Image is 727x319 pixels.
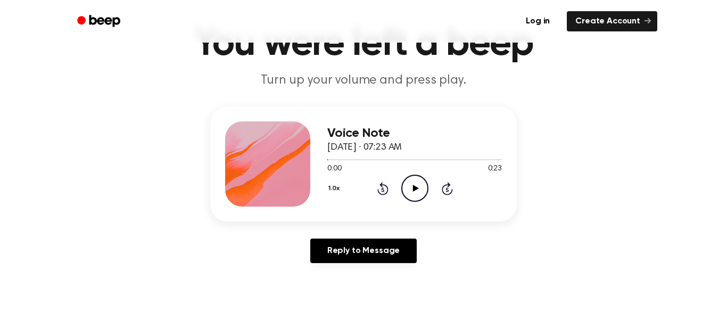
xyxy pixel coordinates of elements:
h3: Voice Note [327,126,502,141]
span: 0:23 [488,163,502,175]
span: 0:00 [327,163,341,175]
h1: You were left a beep [91,25,636,63]
button: 1.0x [327,179,343,198]
span: [DATE] · 07:23 AM [327,143,402,152]
p: Turn up your volume and press play. [159,72,568,89]
a: Beep [70,11,130,32]
a: Log in [515,9,560,34]
a: Reply to Message [310,239,417,263]
a: Create Account [567,11,657,31]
